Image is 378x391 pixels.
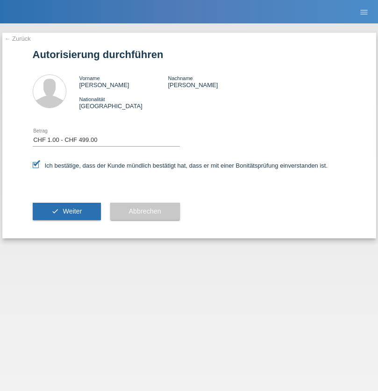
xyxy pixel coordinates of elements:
[33,49,346,60] h1: Autorisierung durchführen
[79,96,105,102] span: Nationalität
[168,74,257,89] div: [PERSON_NAME]
[79,96,168,110] div: [GEOGRAPHIC_DATA]
[63,207,82,215] span: Weiter
[33,203,101,221] button: check Weiter
[355,9,373,15] a: menu
[129,207,161,215] span: Abbrechen
[79,74,168,89] div: [PERSON_NAME]
[51,207,59,215] i: check
[79,75,100,81] span: Vorname
[359,7,369,17] i: menu
[5,35,31,42] a: ← Zurück
[110,203,180,221] button: Abbrechen
[168,75,193,81] span: Nachname
[33,162,328,169] label: Ich bestätige, dass der Kunde mündlich bestätigt hat, dass er mit einer Bonitätsprüfung einversta...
